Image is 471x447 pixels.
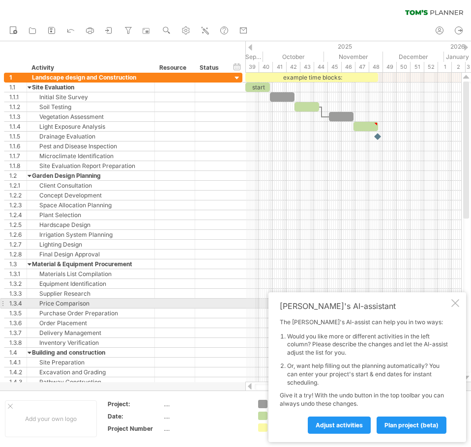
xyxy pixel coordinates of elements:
[32,122,149,131] div: Light Exposure Analysis
[9,299,27,308] div: 1.3.4
[245,73,378,82] div: example time blocks:
[32,230,149,239] div: Irrigation System Planning
[9,171,27,180] div: 1.2
[314,62,328,72] div: 44
[32,377,149,387] div: Pathway Construction
[355,62,369,72] div: 47
[287,333,449,357] li: Would you like more or different activities in the left column? Please describe the changes and l...
[108,424,162,433] div: Project Number
[164,424,246,433] div: ....
[32,348,149,357] div: Building and construction
[32,318,149,328] div: Order Placement
[32,299,149,308] div: Price Comparison
[32,279,149,288] div: Equipment Identification
[9,308,27,318] div: 1.3.5
[32,102,149,112] div: Soil Testing
[200,63,221,73] div: Status
[438,62,452,72] div: 1
[32,210,149,220] div: Plant Selection
[9,289,27,298] div: 1.3.3
[280,301,449,311] div: [PERSON_NAME]'s AI-assistant
[424,62,438,72] div: 52
[32,181,149,190] div: Client Consultation
[9,259,27,269] div: 1.3
[32,171,149,180] div: Garden Design Planning
[9,151,27,161] div: 1.1.7
[9,92,27,102] div: 1.1.1
[287,62,300,72] div: 42
[9,181,27,190] div: 1.2.1
[273,62,287,72] div: 41
[5,400,97,437] div: Add your own logo
[369,62,383,72] div: 48
[108,400,162,408] div: Project:
[32,328,149,337] div: Delivery Management
[383,52,444,62] div: December 2025
[342,62,355,72] div: 46
[384,421,439,429] span: plan project (beta)
[259,62,273,72] div: 40
[9,191,27,200] div: 1.2.2
[32,289,149,298] div: Supplier Research
[9,83,27,92] div: 1.1
[108,412,162,420] div: Date:
[32,250,149,259] div: Final Design Approval
[9,102,27,112] div: 1.1.2
[9,318,27,328] div: 1.3.6
[9,73,27,82] div: 1
[9,377,27,387] div: 1.4.3
[32,73,149,82] div: Landscape design and Construction
[9,348,27,357] div: 1.4
[9,210,27,220] div: 1.2.4
[32,161,149,170] div: Site Evaluation Report Preparation
[411,62,424,72] div: 51
[9,132,27,141] div: 1.1.5
[9,269,27,279] div: 1.3.1
[328,62,342,72] div: 45
[9,141,27,151] div: 1.1.6
[280,318,449,433] div: The [PERSON_NAME]'s AI-assist can help you in two ways: Give it a try! With the undo button in th...
[32,358,149,367] div: Site Preparation
[9,279,27,288] div: 1.3.2
[32,308,149,318] div: Purchase Order Preparation
[32,220,149,229] div: Hardscape Design
[32,83,149,92] div: Site Evaluation
[397,62,411,72] div: 50
[31,63,149,73] div: Activity
[324,52,383,62] div: November 2025
[9,200,27,210] div: 1.2.3
[377,417,446,434] a: plan project (beta)
[32,200,149,210] div: Space Allocation Planning
[245,83,270,92] div: start
[9,328,27,337] div: 1.3.7
[9,250,27,259] div: 1.2.8
[316,421,363,429] span: Adjust activities
[263,52,324,62] div: October 2025
[9,367,27,377] div: 1.4.2
[32,132,149,141] div: Drainage Evaluation
[32,112,149,121] div: Vegetation Assessment
[9,112,27,121] div: 1.1.3
[32,259,149,269] div: Material & Equipment Procurement
[32,338,149,347] div: Inventory Verification
[9,161,27,170] div: 1.1.8
[32,367,149,377] div: Excavation and Grading
[159,63,189,73] div: Resource
[9,122,27,131] div: 1.1.4
[164,412,246,420] div: ....
[245,62,259,72] div: 39
[9,240,27,249] div: 1.2.7
[9,230,27,239] div: 1.2.6
[32,92,149,102] div: Initial Site Survey
[32,240,149,249] div: Lighting Design
[32,151,149,161] div: Microclimate Identification
[308,417,371,434] a: Adjust activities
[9,358,27,367] div: 1.4.1
[300,62,314,72] div: 43
[9,338,27,347] div: 1.3.8
[9,220,27,229] div: 1.2.5
[164,400,246,408] div: ....
[383,62,397,72] div: 49
[32,141,149,151] div: Pest and Disease Inspection
[287,362,449,387] li: Or, want help filling out the planning automatically? You can enter your project's start & end da...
